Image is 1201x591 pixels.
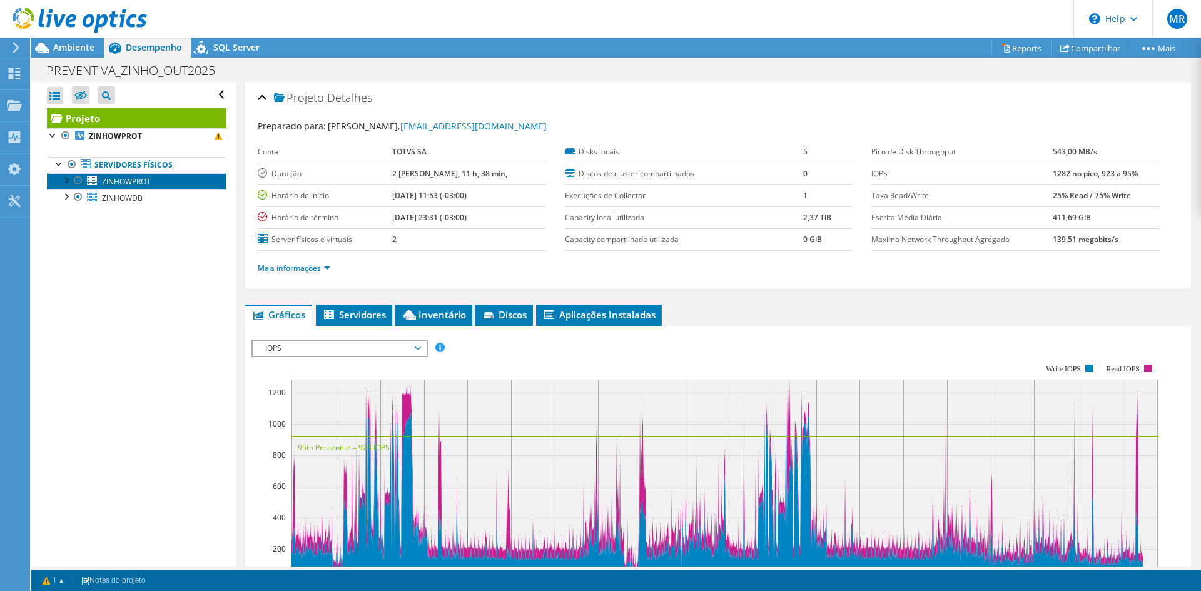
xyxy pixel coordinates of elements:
text: 800 [273,450,286,460]
a: ZINHOWDB [47,189,226,206]
text: Read IOPS [1107,365,1140,373]
label: Duração [258,168,392,180]
label: Conta [258,146,392,158]
label: Server físicos e virtuais [258,233,392,246]
b: 139,51 megabits/s [1053,234,1118,245]
span: Discos [482,308,527,321]
span: IOPS [259,341,420,356]
span: Aplicações Instaladas [542,308,656,321]
label: Execuções de Collector [565,189,803,202]
span: Projeto [274,92,324,104]
b: 2,37 TiB [803,212,831,223]
label: Capacity compartilhada utilizada [565,233,803,246]
b: ZINHOWPROT [89,131,142,141]
b: 1 [803,190,808,201]
label: Preparado para: [258,120,326,132]
text: 1000 [268,418,286,429]
b: 1282 no pico, 923 a 95% [1053,168,1138,179]
h1: PREVENTIVA_ZINHO_OUT2025 [41,64,235,78]
label: IOPS [871,168,1053,180]
span: MR [1167,9,1187,29]
svg: \n [1089,13,1100,24]
span: Gráficos [251,308,305,321]
label: Pico de Disk Throughput [871,146,1053,158]
text: 1200 [268,387,286,398]
text: 600 [273,481,286,492]
b: [DATE] 11:53 (-03:00) [392,190,467,201]
text: 200 [273,543,286,554]
label: Taxa Read/Write [871,189,1053,202]
span: SQL Server [213,41,260,53]
a: Mais [1130,38,1185,58]
b: [DATE] 23:31 (-03:00) [392,212,467,223]
span: ZINHOWDB [102,193,143,203]
span: [PERSON_NAME], [328,120,547,132]
a: [EMAIL_ADDRESS][DOMAIN_NAME] [400,120,547,132]
span: Servidores [322,308,386,321]
b: 2 [392,234,397,245]
b: 25% Read / 75% Write [1053,190,1131,201]
span: Detalhes [327,90,372,105]
a: Reports [991,38,1052,58]
label: Capacity local utilizada [565,211,803,224]
a: Mais informações [258,263,330,273]
b: 543,00 MB/s [1053,146,1097,157]
a: Notas do projeto [72,573,155,588]
a: Compartilhar [1051,38,1130,58]
a: ZINHOWPROT [47,173,226,189]
text: 95th Percentile = 923 IOPS [298,442,390,453]
b: 5 [803,146,808,157]
text: Write IOPS [1046,365,1081,373]
a: Projeto [47,108,226,128]
b: TOTVS SA [392,146,427,157]
label: Maxima Network Throughput Agregada [871,233,1053,246]
span: ZINHOWPROT [102,176,151,187]
b: 0 [803,168,808,179]
text: 400 [273,512,286,523]
label: Escrita Média Diária [871,211,1053,224]
span: Ambiente [53,41,94,53]
label: Horário de início [258,189,392,202]
span: Inventário [402,308,466,321]
b: 2 [PERSON_NAME], 11 h, 38 min, [392,168,507,179]
a: 1 [34,573,73,588]
label: Discos de cluster compartilhados [565,168,803,180]
a: Servidores físicos [47,157,226,173]
b: 411,69 GiB [1053,212,1091,223]
label: Horário de término [258,211,392,224]
label: Disks locais [565,146,803,158]
span: Desempenho [126,41,182,53]
b: 0 GiB [803,234,822,245]
a: ZINHOWPROT [47,128,226,144]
